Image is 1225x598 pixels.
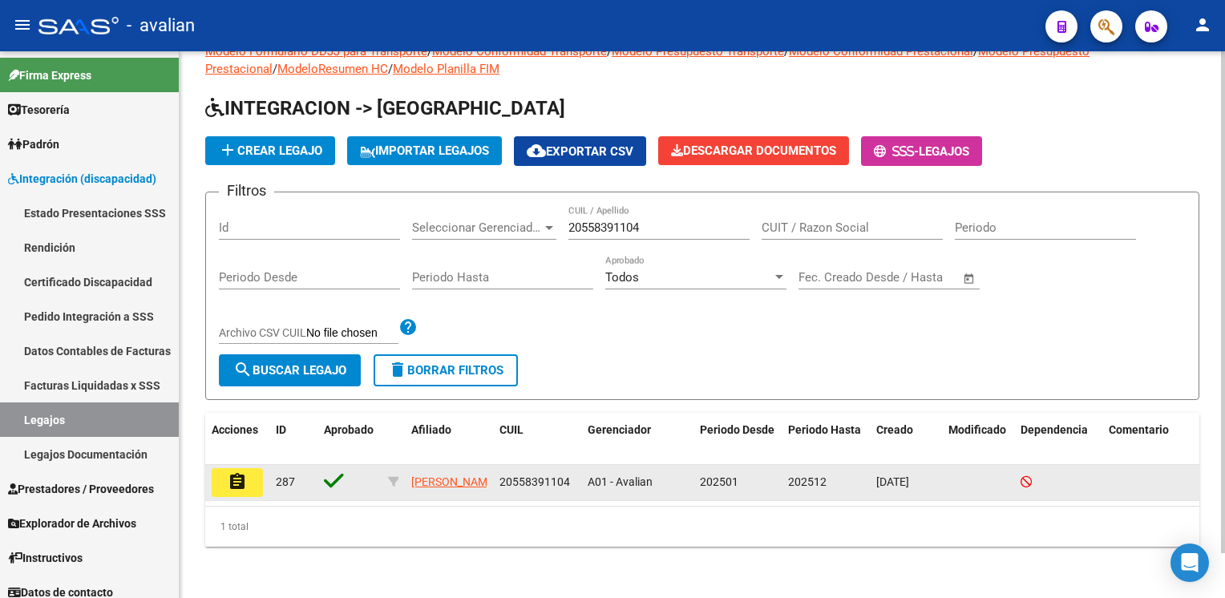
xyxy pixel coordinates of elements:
span: 20558391104 [499,475,570,488]
datatable-header-cell: Comentario [1102,413,1199,466]
a: ModeloResumen HC [277,62,388,76]
span: [DATE] [876,475,909,488]
span: Buscar Legajo [233,363,346,378]
span: 287 [276,475,295,488]
span: Prestadores / Proveedores [8,480,154,498]
div: Open Intercom Messenger [1170,543,1209,582]
button: -Legajos [861,136,982,166]
span: Modificado [948,423,1006,436]
button: Descargar Documentos [658,136,849,165]
button: Exportar CSV [514,136,646,166]
button: Crear Legajo [205,136,335,165]
span: Explorador de Archivos [8,515,136,532]
span: Creado [876,423,913,436]
span: Firma Express [8,67,91,84]
span: Dependencia [1021,423,1088,436]
span: ID [276,423,286,436]
button: Open calendar [960,269,979,288]
datatable-header-cell: Creado [870,413,942,466]
span: Afiliado [411,423,451,436]
datatable-header-cell: Periodo Desde [693,413,782,466]
mat-icon: person [1193,15,1212,34]
datatable-header-cell: Dependencia [1014,413,1102,466]
mat-icon: cloud_download [527,141,546,160]
div: / / / / / / [205,42,1199,547]
span: Archivo CSV CUIL [219,326,306,339]
mat-icon: assignment [228,472,247,491]
span: A01 - Avalian [588,475,653,488]
span: Legajos [919,144,969,159]
datatable-header-cell: Aprobado [317,413,382,466]
datatable-header-cell: Afiliado [405,413,493,466]
h3: Filtros [219,180,274,202]
button: Buscar Legajo [219,354,361,386]
span: Periodo Hasta [788,423,861,436]
span: CUIL [499,423,524,436]
span: Periodo Desde [700,423,774,436]
span: - avalian [127,8,195,43]
span: Exportar CSV [527,144,633,159]
span: Padrón [8,135,59,153]
a: Modelo Planilla FIM [393,62,499,76]
span: INTEGRACION -> [GEOGRAPHIC_DATA] [205,97,565,119]
input: Archivo CSV CUIL [306,326,398,341]
span: Borrar Filtros [388,363,503,378]
span: 202501 [700,475,738,488]
span: Todos [605,270,639,285]
span: Descargar Documentos [671,143,836,158]
span: Gerenciador [588,423,651,436]
a: Modelo Conformidad Prestacional [789,44,973,59]
datatable-header-cell: CUIL [493,413,581,466]
mat-icon: search [233,360,253,379]
mat-icon: delete [388,360,407,379]
datatable-header-cell: Gerenciador [581,413,693,466]
datatable-header-cell: Acciones [205,413,269,466]
button: Borrar Filtros [374,354,518,386]
mat-icon: add [218,140,237,160]
input: End date [865,270,943,285]
span: Seleccionar Gerenciador [412,220,542,235]
mat-icon: help [398,317,418,337]
input: Start date [798,270,851,285]
span: Aprobado [324,423,374,436]
span: Instructivos [8,549,83,567]
mat-icon: menu [13,15,32,34]
span: 202512 [788,475,827,488]
span: IMPORTAR LEGAJOS [360,143,489,158]
div: 1 total [205,507,1199,547]
a: Modelo Conformidad Transporte [432,44,607,59]
span: Comentario [1109,423,1169,436]
datatable-header-cell: ID [269,413,317,466]
span: Acciones [212,423,258,436]
span: Crear Legajo [218,143,322,158]
datatable-header-cell: Periodo Hasta [782,413,870,466]
span: [PERSON_NAME] [411,475,497,488]
a: Modelo Formulario DDJJ para Transporte [205,44,427,59]
span: Tesorería [8,101,70,119]
span: Integración (discapacidad) [8,170,156,188]
datatable-header-cell: Modificado [942,413,1014,466]
button: IMPORTAR LEGAJOS [347,136,502,165]
span: - [874,144,919,159]
a: Modelo Presupuesto Transporte [612,44,784,59]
